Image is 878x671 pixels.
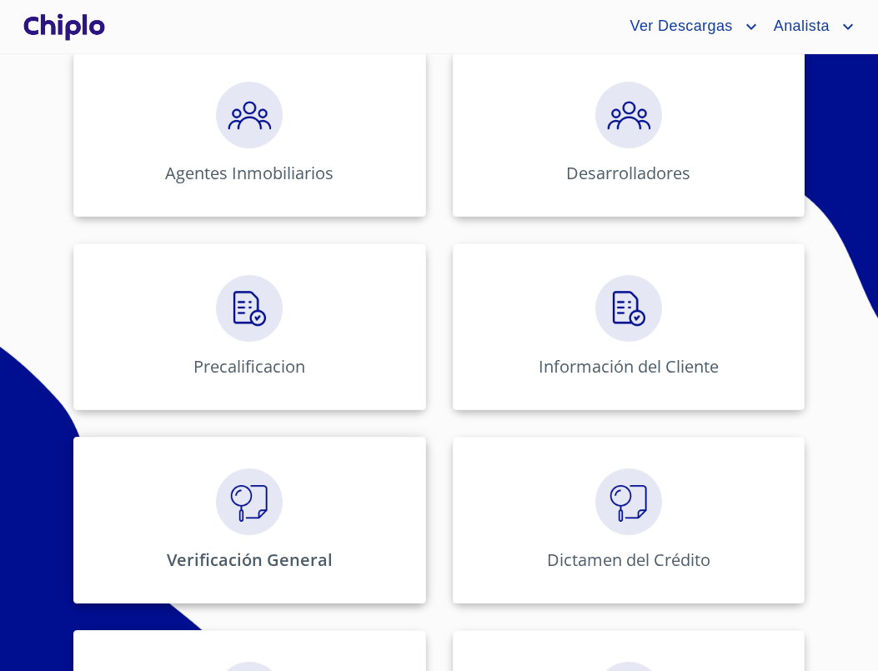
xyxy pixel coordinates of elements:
[761,13,858,40] button: account of current user
[539,355,719,378] p: Información del Cliente
[167,548,333,571] p: Verificación General
[216,82,283,148] img: megaClickPrecalificacion.png
[216,468,283,535] img: megaClickVerifiacion.png
[595,275,662,342] img: megaClickCreditos.png
[595,82,662,148] img: megaClickPrecalificacion.png
[595,468,662,535] img: megaClickDictamen.png
[617,13,740,40] span: Ver Descargas
[566,162,690,184] p: Desarrolladores
[547,548,710,571] p: Dictamen del Crédito
[193,355,305,378] p: Precalificacion
[761,13,838,40] span: Analista
[216,275,283,342] img: megaClickCreditos.png
[165,162,334,184] p: Agentes Inmobiliarios
[617,13,760,40] button: account of current user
